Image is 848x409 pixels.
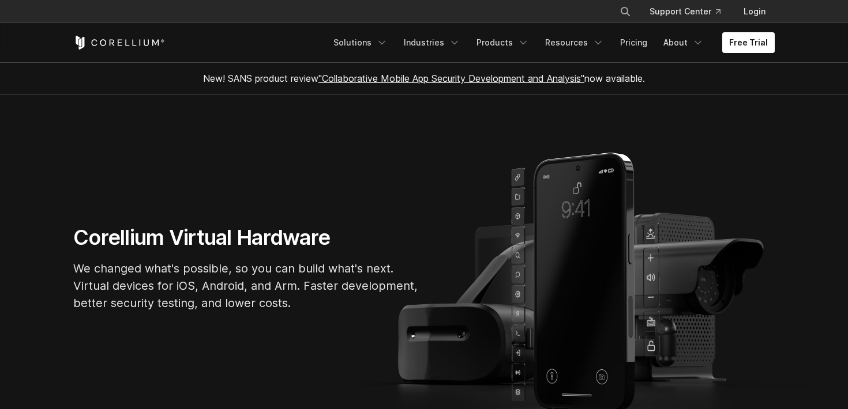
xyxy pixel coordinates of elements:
[615,1,636,22] button: Search
[397,32,467,53] a: Industries
[606,1,775,22] div: Navigation Menu
[327,32,775,53] div: Navigation Menu
[318,73,584,84] a: "Collaborative Mobile App Security Development and Analysis"
[722,32,775,53] a: Free Trial
[327,32,395,53] a: Solutions
[73,260,419,312] p: We changed what's possible, so you can build what's next. Virtual devices for iOS, Android, and A...
[73,36,165,50] a: Corellium Home
[734,1,775,22] a: Login
[640,1,730,22] a: Support Center
[538,32,611,53] a: Resources
[613,32,654,53] a: Pricing
[470,32,536,53] a: Products
[656,32,711,53] a: About
[203,73,645,84] span: New! SANS product review now available.
[73,225,419,251] h1: Corellium Virtual Hardware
